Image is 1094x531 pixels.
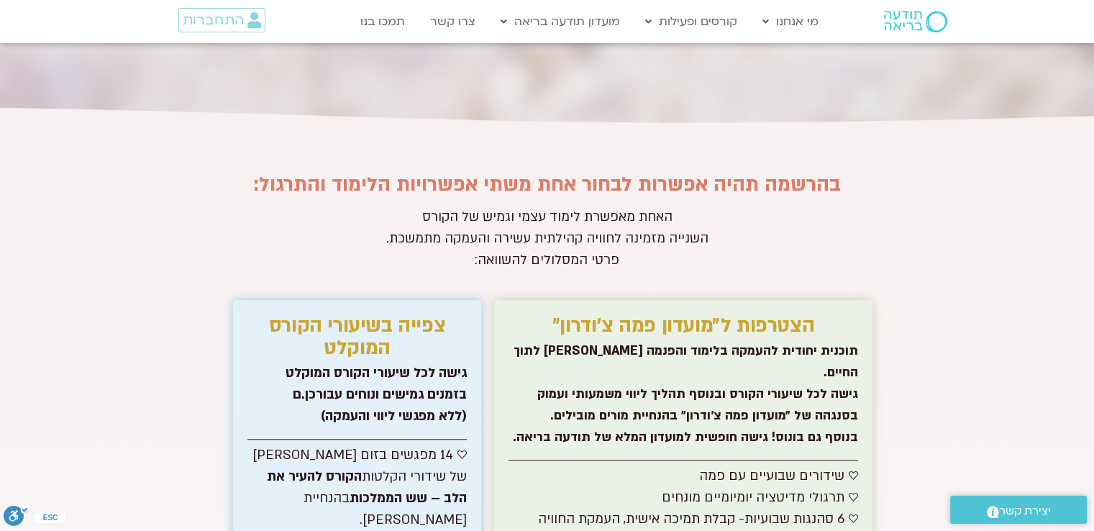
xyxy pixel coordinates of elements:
[509,314,858,337] h2: הצטרפות ל״מועדון פמה צ׳ודרון״
[884,11,947,32] img: תודעה בריאה
[638,8,744,35] a: קורסים ופעילות
[999,501,1051,521] span: יצירת קשר
[247,363,467,427] p: גישה לכל שיעורי הקורס המוקלט בזמנים גמישים ונוחים עבורכן.ם (ללא מפגשי ליווי והעמקה)
[493,8,627,35] a: מועדון תודעה בריאה
[183,12,244,28] span: התחברות
[267,468,467,507] strong: הקורס להעיר את הלב – שש הממלכות
[755,8,826,35] a: מי אנחנו
[950,496,1087,524] a: יצירת קשר
[423,8,483,35] a: צרו קשר
[247,314,467,359] h2: צפייה בשיעורי הקורס המוקלט
[221,206,873,271] p: האחת מאפשרת לימוד עצמי וגמיש של הקורס השנייה מזמינה לחוויה קהילתית עשירה והעמקה מתמשכת. פרטי המסל...
[247,445,467,531] p: ♡ 14 מפגשים בזום [PERSON_NAME] של שידורי הקלטות בהנחיית [PERSON_NAME].
[221,173,873,196] h2: בהרשמה תהיה אפשרות לבחור אחת משתי אפשרויות הלימוד והתרגול:
[353,8,412,35] a: תמכו בנו
[509,340,858,448] p: תוכנית יחודית להעמקה בלימוד והפנמה [PERSON_NAME] לתוך החיים. גישה לכל שיעורי הקורס ובנוסף תהליך ל...
[178,8,265,32] a: התחברות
